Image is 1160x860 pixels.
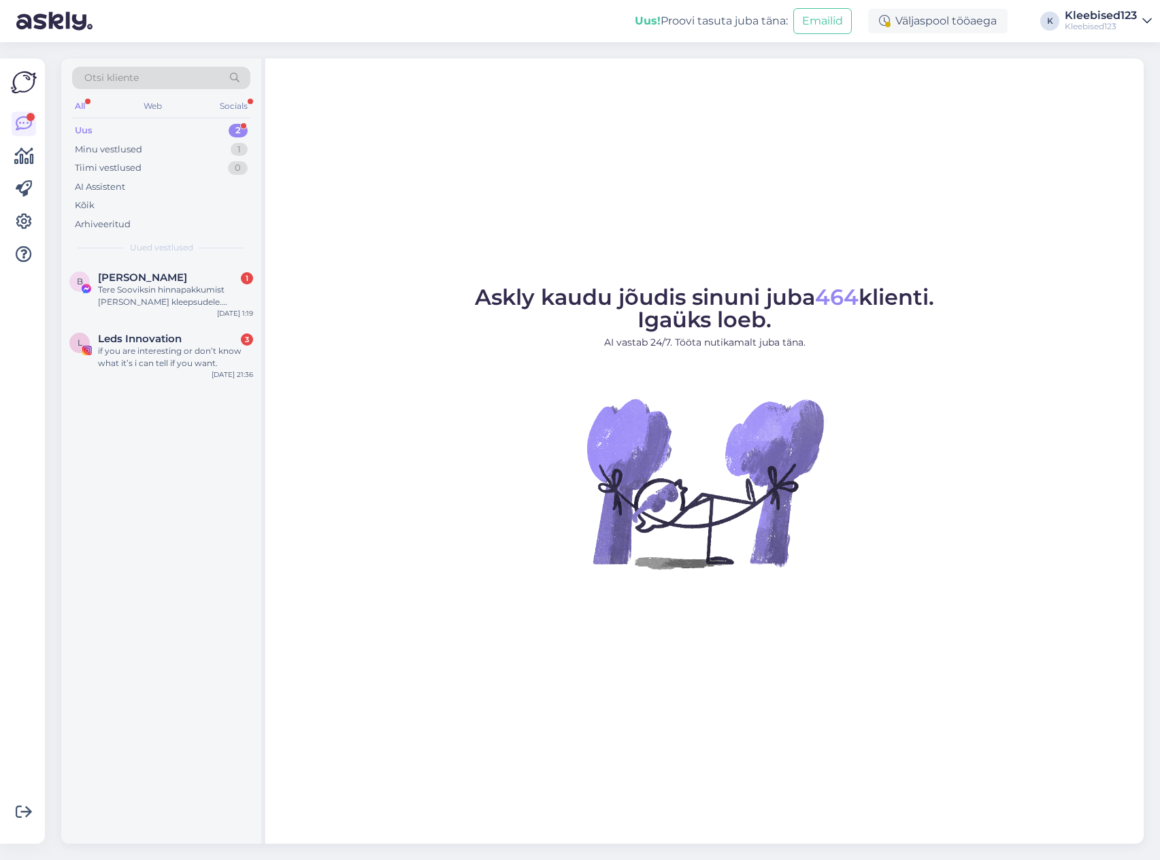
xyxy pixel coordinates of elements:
div: 1 [231,143,248,156]
div: [DATE] 21:36 [212,369,253,380]
div: Kleebised123 [1065,10,1137,21]
span: Uued vestlused [130,242,193,254]
b: Uus! [635,14,661,27]
div: if you are interesting or don’t know what it’s i can tell if you want. [98,345,253,369]
div: Web [141,97,165,115]
div: Minu vestlused [75,143,142,156]
button: Emailid [793,8,852,34]
div: Tere Sooviksin hinnapakkumist [PERSON_NAME] kleepsudele. Samamoodi tuleksid valimiste omad. Mis o... [98,284,253,308]
div: AI Assistent [75,180,125,194]
div: Kleebised123 [1065,21,1137,32]
div: Uus [75,124,93,137]
div: [DATE] 1:19 [217,308,253,318]
span: B [77,276,83,286]
div: K [1040,12,1059,31]
img: Askly Logo [11,69,37,95]
span: Leds Innovation [98,333,182,345]
span: 464 [815,284,859,310]
span: Askly kaudu jõudis sinuni juba klienti. Igaüks loeb. [475,284,934,333]
div: All [72,97,88,115]
div: 1 [241,272,253,284]
div: Socials [217,97,250,115]
div: 3 [241,333,253,346]
span: Birgit Nee [98,271,187,284]
div: Arhiveeritud [75,218,131,231]
img: No Chat active [582,361,827,606]
div: Tiimi vestlused [75,161,142,175]
a: Kleebised123Kleebised123 [1065,10,1152,32]
span: L [78,337,82,348]
div: 0 [228,161,248,175]
div: 2 [229,124,248,137]
span: Otsi kliente [84,71,139,85]
div: Väljaspool tööaega [868,9,1008,33]
div: Kõik [75,199,95,212]
p: AI vastab 24/7. Tööta nutikamalt juba täna. [475,335,934,350]
div: Proovi tasuta juba täna: [635,13,788,29]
